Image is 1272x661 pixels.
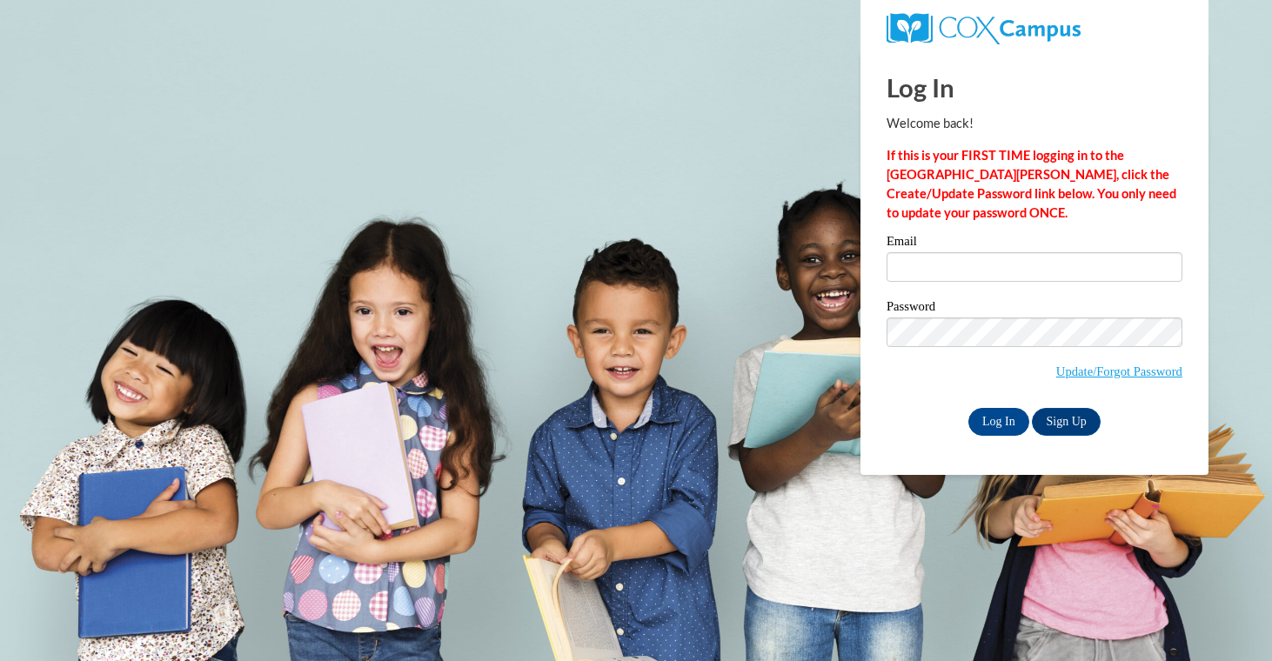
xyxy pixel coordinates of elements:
a: Sign Up [1032,408,1100,436]
label: Password [887,300,1182,317]
a: Update/Forgot Password [1056,364,1182,378]
img: COX Campus [887,13,1081,44]
p: Welcome back! [887,114,1182,133]
h1: Log In [887,70,1182,105]
input: Log In [968,408,1029,436]
label: Email [887,235,1182,252]
a: COX Campus [887,20,1081,35]
strong: If this is your FIRST TIME logging in to the [GEOGRAPHIC_DATA][PERSON_NAME], click the Create/Upd... [887,148,1176,220]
